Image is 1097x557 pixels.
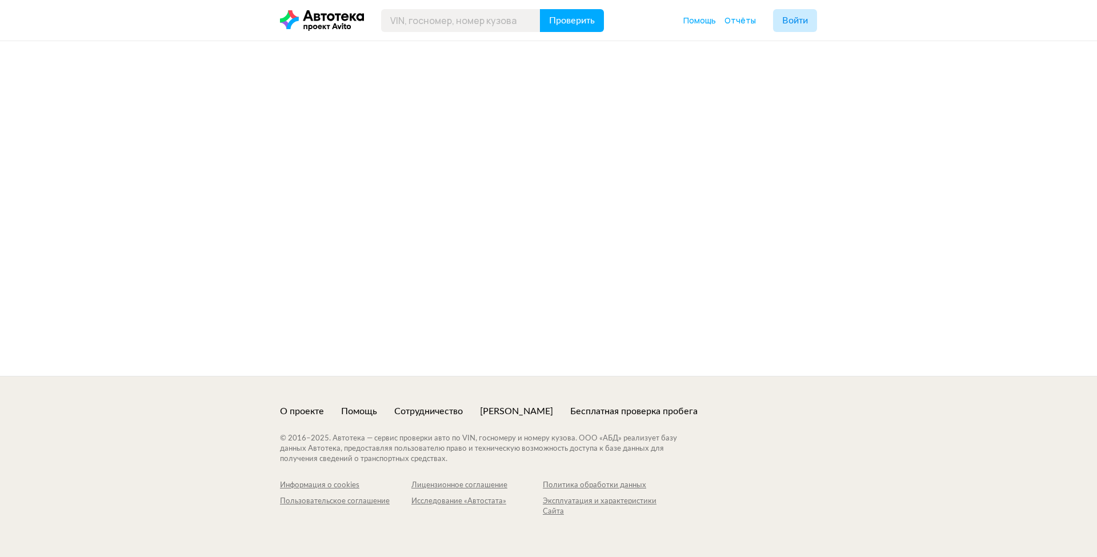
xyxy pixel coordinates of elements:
[280,496,411,517] a: Пользовательское соглашение
[480,405,553,418] a: [PERSON_NAME]
[381,9,541,32] input: VIN, госномер, номер кузова
[570,405,698,418] a: Бесплатная проверка пробега
[543,480,674,491] a: Политика обработки данных
[724,15,756,26] a: Отчёты
[411,496,543,507] div: Исследование «Автостата»
[549,16,595,25] span: Проверить
[394,405,463,418] a: Сотрудничество
[782,16,808,25] span: Войти
[683,15,716,26] a: Помощь
[543,496,674,517] a: Эксплуатация и характеристики Сайта
[280,480,411,491] a: Информация о cookies
[341,405,377,418] a: Помощь
[280,496,411,507] div: Пользовательское соглашение
[280,405,324,418] a: О проекте
[411,496,543,517] a: Исследование «Автостата»
[540,9,604,32] button: Проверить
[280,434,700,464] div: © 2016– 2025 . Автотека — сервис проверки авто по VIN, госномеру и номеру кузова. ООО «АБД» реали...
[773,9,817,32] button: Войти
[411,480,543,491] a: Лицензионное соглашение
